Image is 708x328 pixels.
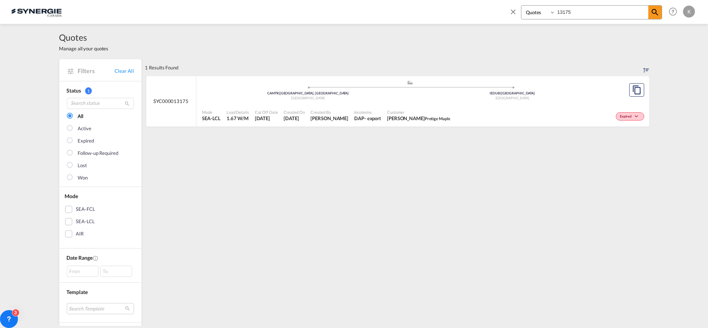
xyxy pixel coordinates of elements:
span: CAMTR [GEOGRAPHIC_DATA], [GEOGRAPHIC_DATA] [267,91,349,95]
md-icon: Created On [93,255,99,261]
div: DAP [354,115,364,122]
span: icon-magnify [648,6,662,19]
span: Expired [620,114,633,119]
span: Karen Mercier [311,115,348,122]
div: Won [78,174,88,182]
div: - export [364,115,381,122]
div: Change Status Here [616,112,644,121]
div: Follow-up Required [78,150,118,157]
div: Status 1 [67,87,134,94]
div: SEA-FCL [76,206,95,213]
div: 1 Results Found [145,59,179,76]
div: Expired [78,137,94,145]
span: Help [667,5,679,18]
div: SEA-LCL [76,218,95,225]
span: Date Range [67,254,93,261]
div: SYC000013175 assets/icons/custom/ship-fill.svgassets/icons/custom/roll-o-plane.svgOriginMontreal,... [146,76,649,127]
span: 10 Jul 2025 [255,115,278,122]
span: | [279,91,280,95]
div: Active [78,125,91,132]
div: K [683,6,695,18]
span: SYC000013175 [153,98,188,104]
span: Customer [387,109,450,115]
span: [GEOGRAPHIC_DATA] [496,96,529,100]
md-icon: assets/icons/custom/copyQuote.svg [632,85,641,94]
span: Created On [284,109,305,115]
div: All [78,113,84,120]
span: Pretige Maple [425,116,450,121]
span: Mode [202,109,221,115]
md-checkbox: SEA-FCL [65,206,136,213]
div: To [100,266,132,277]
span: Quotes [59,31,109,43]
span: Mode [65,193,78,199]
span: icon-close [509,5,521,23]
img: 1f56c880d42311ef80fc7dca854c8e59.png [11,3,62,20]
md-checkbox: AIR [65,230,136,238]
span: IEDUB [GEOGRAPHIC_DATA] [490,91,535,95]
span: 10 Jul 2025 [284,115,305,122]
span: Anick Lefrancois Pretige Maple [387,115,450,122]
a: Clear All [115,68,134,74]
span: [GEOGRAPHIC_DATA] [291,96,325,100]
span: | [500,91,501,95]
md-checkbox: SEA-LCL [65,218,136,225]
span: Created By [311,109,348,115]
div: Lost [78,162,87,169]
input: Enter Quotation Number [555,6,648,19]
div: From [67,266,99,277]
div: Help [667,5,683,19]
md-icon: assets/icons/custom/ship-fill.svg [406,81,415,84]
button: Copy Quote [629,83,644,97]
md-icon: icon-magnify [125,101,130,106]
span: Template [67,289,88,295]
span: SEA-LCL [202,115,221,122]
span: Load Details [227,109,249,115]
span: 1.67 W/M [227,115,249,121]
div: Sort by: Created On [643,59,649,76]
input: Search status [67,98,134,109]
span: Manage all your quotes [59,45,109,52]
md-icon: icon-close [509,7,517,16]
span: Cut Off Date [255,109,278,115]
span: 1 [85,87,92,94]
md-icon: icon-magnify [651,8,659,17]
span: Incoterms [354,109,381,115]
md-icon: icon-chevron-down [633,115,642,119]
span: Filters [78,67,115,75]
span: Status [67,87,81,94]
div: AIR [76,230,84,238]
div: DAP export [354,115,381,122]
span: From To [67,266,134,277]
